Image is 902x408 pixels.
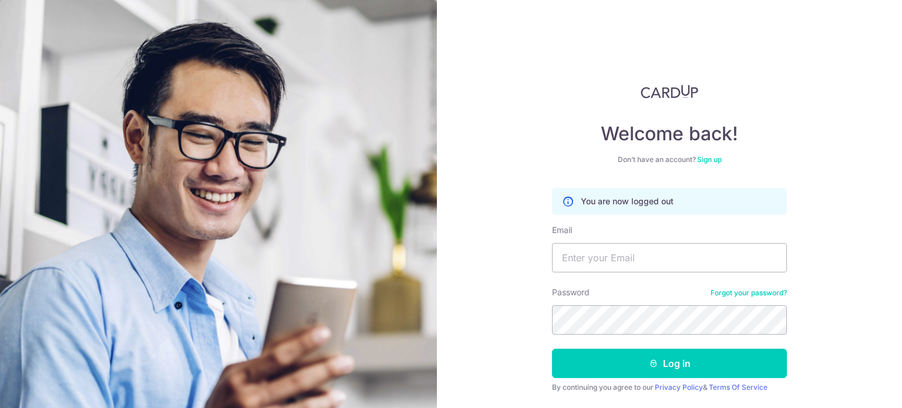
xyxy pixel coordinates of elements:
a: Forgot your password? [711,288,787,298]
div: By continuing you agree to our & [552,383,787,392]
p: You are now logged out [581,195,674,207]
a: Terms Of Service [709,383,768,392]
div: Don’t have an account? [552,155,787,164]
button: Log in [552,349,787,378]
input: Enter your Email [552,243,787,272]
img: CardUp Logo [641,85,698,99]
h4: Welcome back! [552,122,787,146]
label: Password [552,286,590,298]
label: Email [552,224,572,236]
a: Privacy Policy [655,383,703,392]
a: Sign up [697,155,722,164]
